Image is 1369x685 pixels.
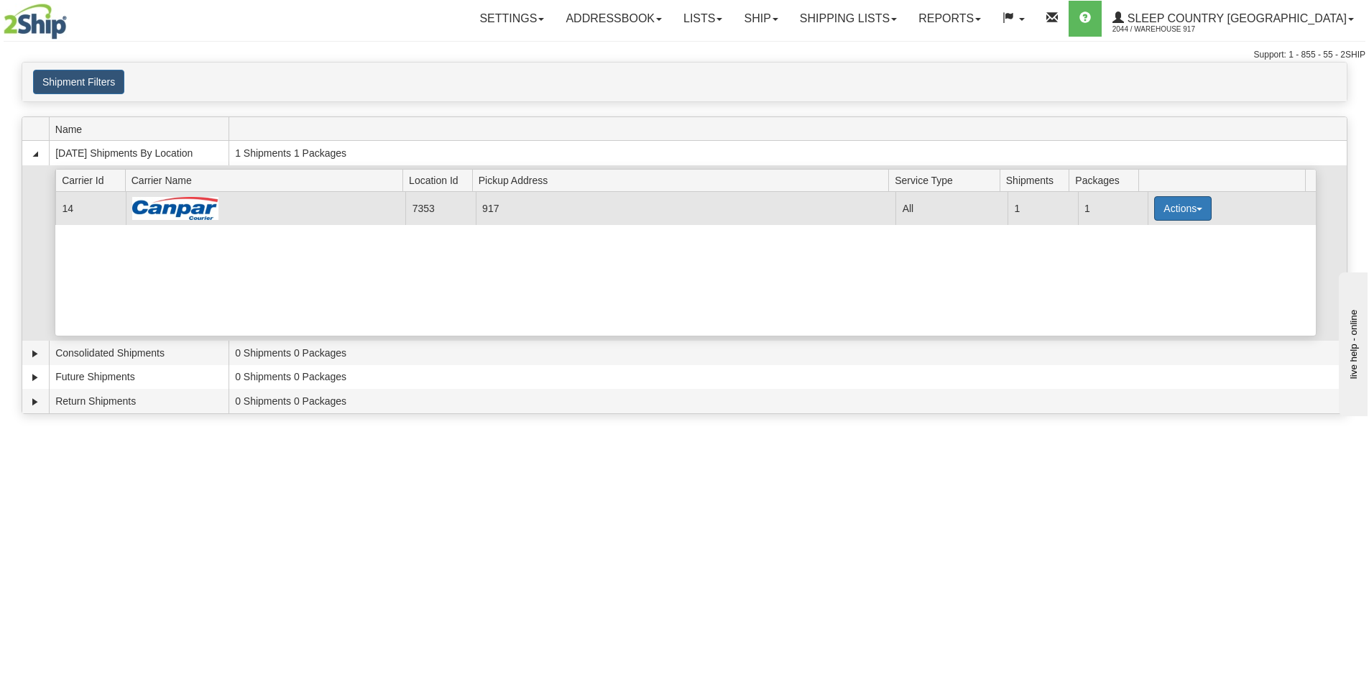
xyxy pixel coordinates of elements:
[1336,269,1368,415] iframe: chat widget
[62,169,125,191] span: Carrier Id
[28,147,42,161] a: Collapse
[229,389,1347,413] td: 0 Shipments 0 Packages
[1008,192,1077,224] td: 1
[4,49,1365,61] div: Support: 1 - 855 - 55 - 2SHIP
[733,1,788,37] a: Ship
[55,118,229,140] span: Name
[476,192,896,224] td: 917
[409,169,472,191] span: Location Id
[1078,192,1148,224] td: 1
[405,192,475,224] td: 7353
[1006,169,1069,191] span: Shipments
[1075,169,1138,191] span: Packages
[895,169,1000,191] span: Service Type
[4,4,67,40] img: logo2044.jpg
[469,1,555,37] a: Settings
[1112,22,1220,37] span: 2044 / Warehouse 917
[132,169,403,191] span: Carrier Name
[132,197,218,220] img: Canpar
[229,341,1347,365] td: 0 Shipments 0 Packages
[673,1,733,37] a: Lists
[33,70,124,94] button: Shipment Filters
[49,341,229,365] td: Consolidated Shipments
[49,365,229,390] td: Future Shipments
[11,12,133,23] div: live help - online
[908,1,992,37] a: Reports
[789,1,908,37] a: Shipping lists
[229,141,1347,165] td: 1 Shipments 1 Packages
[28,346,42,361] a: Expand
[229,365,1347,390] td: 0 Shipments 0 Packages
[49,141,229,165] td: [DATE] Shipments By Location
[479,169,889,191] span: Pickup Address
[49,389,229,413] td: Return Shipments
[1102,1,1365,37] a: Sleep Country [GEOGRAPHIC_DATA] 2044 / Warehouse 917
[895,192,1008,224] td: All
[1154,196,1212,221] button: Actions
[28,370,42,385] a: Expand
[28,395,42,409] a: Expand
[555,1,673,37] a: Addressbook
[55,192,125,224] td: 14
[1124,12,1347,24] span: Sleep Country [GEOGRAPHIC_DATA]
